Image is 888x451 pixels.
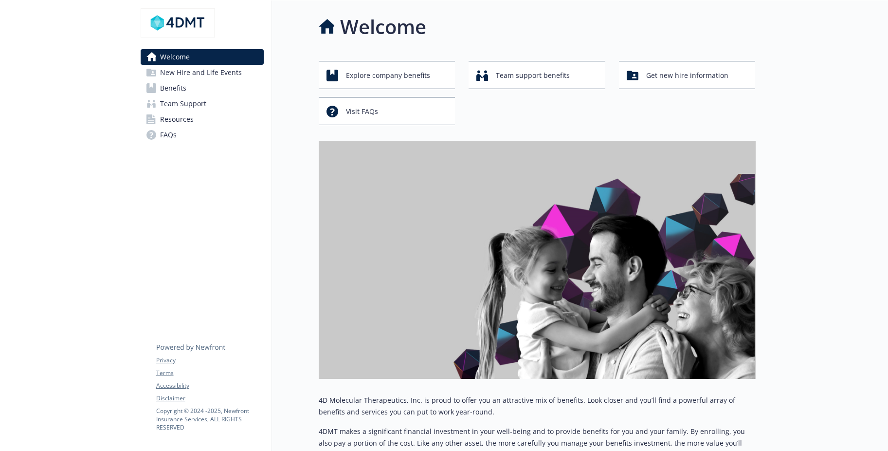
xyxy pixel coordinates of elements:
button: Explore company benefits [319,61,455,89]
a: Accessibility [156,381,263,390]
button: Visit FAQs [319,97,455,125]
span: Welcome [160,49,190,65]
span: Resources [160,112,194,127]
a: Benefits [141,80,264,96]
a: Welcome [141,49,264,65]
a: FAQs [141,127,264,143]
span: FAQs [160,127,177,143]
span: Team support benefits [496,66,570,85]
button: Team support benefits [469,61,605,89]
p: 4D Molecular Therapeutics, Inc. is proud to offer you an attractive mix of benefits. Look closer ... [319,395,756,418]
span: New Hire and Life Events [160,65,242,80]
a: New Hire and Life Events [141,65,264,80]
span: Benefits [160,80,186,96]
a: Disclaimer [156,394,263,403]
a: Privacy [156,356,263,365]
h1: Welcome [340,12,426,41]
span: Explore company benefits [346,66,430,85]
span: Team Support [160,96,206,112]
p: Copyright © 2024 - 2025 , Newfront Insurance Services, ALL RIGHTS RESERVED [156,407,263,432]
button: Get new hire information [619,61,756,89]
a: Team Support [141,96,264,112]
a: Resources [141,112,264,127]
a: Terms [156,369,263,377]
span: Get new hire information [646,66,728,85]
img: overview page banner [319,141,756,379]
span: Visit FAQs [346,102,378,121]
